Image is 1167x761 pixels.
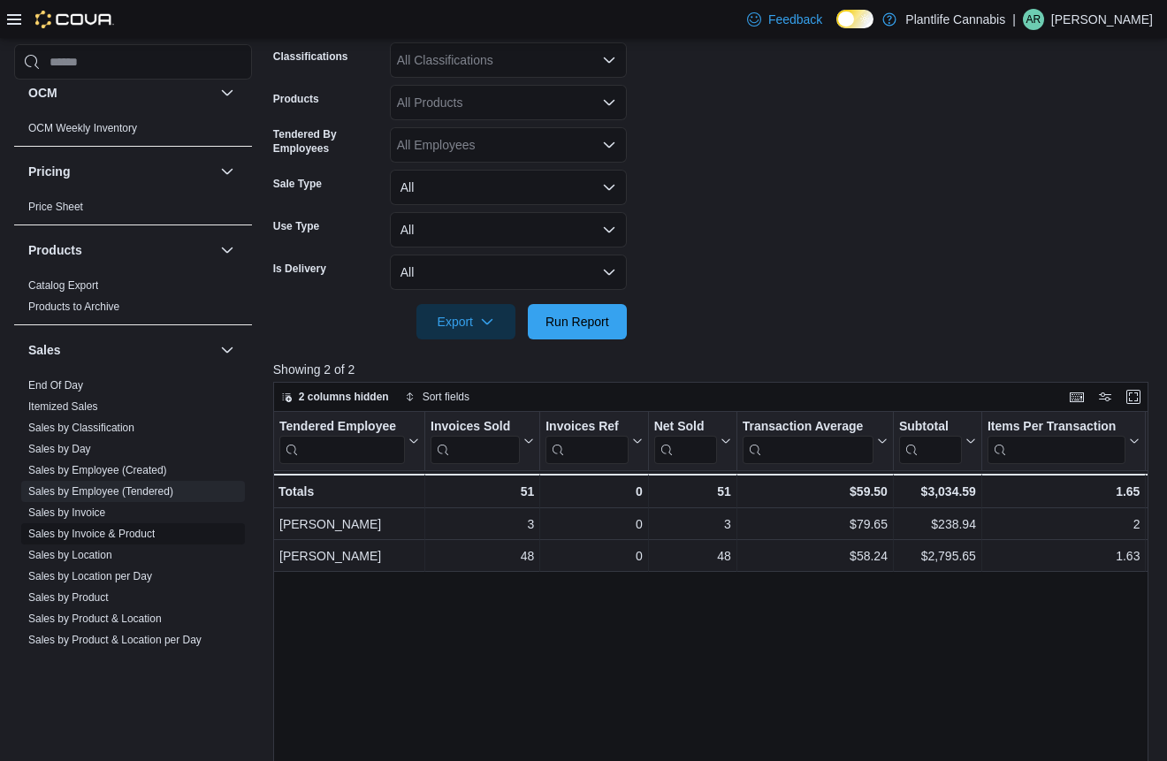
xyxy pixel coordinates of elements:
button: Pricing [28,163,213,180]
div: 0 [545,514,642,535]
button: Items Per Transaction [988,419,1140,464]
p: [PERSON_NAME] [1051,9,1153,30]
div: Invoices Sold [431,419,520,436]
span: Feedback [768,11,822,28]
div: [PERSON_NAME] [279,545,419,567]
div: $58.24 [743,545,888,567]
div: OCM [14,118,252,146]
button: Pricing [217,161,238,182]
h3: OCM [28,84,57,102]
span: End Of Day [28,378,83,392]
button: All [390,255,627,290]
label: Is Delivery [273,262,326,276]
span: Products to Archive [28,300,119,314]
span: Sales by Invoice [28,506,105,520]
button: Sales [28,341,213,359]
a: Sales by Product [28,591,109,604]
span: Sales by Invoice & Product [28,527,155,541]
button: Enter fullscreen [1123,386,1144,407]
button: All [390,170,627,205]
a: Feedback [740,2,829,37]
div: Invoices Sold [431,419,520,464]
input: Dark Mode [836,10,873,28]
button: 2 columns hidden [274,386,396,407]
a: Price Sheet [28,201,83,213]
div: Subtotal [899,419,962,436]
div: 3 [654,514,731,535]
div: Tendered Employee [279,419,405,464]
a: Sales by Location [28,549,112,561]
span: Sales by Location per Day [28,569,152,583]
button: Display options [1095,386,1116,407]
span: Sales by Classification [28,421,134,435]
div: Items Per Transaction [988,419,1126,464]
div: 1.65 [988,481,1140,502]
button: OCM [217,82,238,103]
a: Sales by Employee (Created) [28,464,167,476]
button: Export [416,304,515,339]
span: Export [427,304,505,339]
button: Invoices Ref [545,419,642,464]
h3: Pricing [28,163,70,180]
a: Sales by Product & Location [28,613,162,625]
div: Sales [14,375,252,679]
div: $3,034.59 [899,481,976,502]
button: OCM [28,84,213,102]
div: 0 [545,545,642,567]
h3: Products [28,241,82,259]
button: Open list of options [602,138,616,152]
span: Sort fields [423,390,469,404]
div: 51 [653,481,730,502]
a: Catalog Export [28,279,98,292]
div: April Rose [1023,9,1044,30]
a: Sales by Day [28,443,91,455]
label: Products [273,92,319,106]
a: Sales by Invoice & Product [28,528,155,540]
span: Sales by Employee (Tendered) [28,484,173,498]
div: Transaction Average [742,419,873,464]
span: Sales by Day [28,442,91,456]
div: Invoices Ref [545,419,628,436]
span: Dark Mode [836,28,837,29]
a: Products to Archive [28,301,119,313]
button: Open list of options [602,95,616,110]
span: Run Report [545,313,609,331]
div: $238.94 [899,514,976,535]
span: Price Sheet [28,200,83,214]
button: Open list of options [602,53,616,67]
span: Itemized Sales [28,400,98,414]
div: 0 [545,481,642,502]
div: $2,795.65 [899,545,976,567]
label: Classifications [273,49,348,64]
button: Subtotal [899,419,976,464]
div: Tendered Employee [279,419,405,436]
button: All [390,212,627,247]
button: Tendered Employee [279,419,419,464]
p: Showing 2 of 2 [273,361,1157,378]
div: Transaction Average [742,419,873,436]
div: Net Sold [653,419,716,464]
button: Run Report [528,304,627,339]
div: Pricing [14,196,252,224]
span: AR [1026,9,1041,30]
div: $79.65 [743,514,888,535]
img: Cova [35,11,114,28]
a: Sales by Location per Day [28,570,152,582]
button: Sales [217,339,238,361]
div: 48 [654,545,731,567]
span: Sales by Employee (Created) [28,463,167,477]
a: Sales by Classification [28,422,134,434]
div: 51 [431,481,534,502]
a: Sales by Product & Location per Day [28,634,202,646]
a: Sales by Employee (Tendered) [28,485,173,498]
div: 3 [431,514,534,535]
p: Plantlife Cannabis [905,9,1005,30]
button: Net Sold [653,419,730,464]
span: Sales by Product [28,590,109,605]
div: Net Sold [653,419,716,436]
div: 1.63 [988,545,1140,567]
button: Products [28,241,213,259]
a: Itemized Sales [28,400,98,413]
div: Totals [278,481,419,502]
div: $59.50 [742,481,887,502]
